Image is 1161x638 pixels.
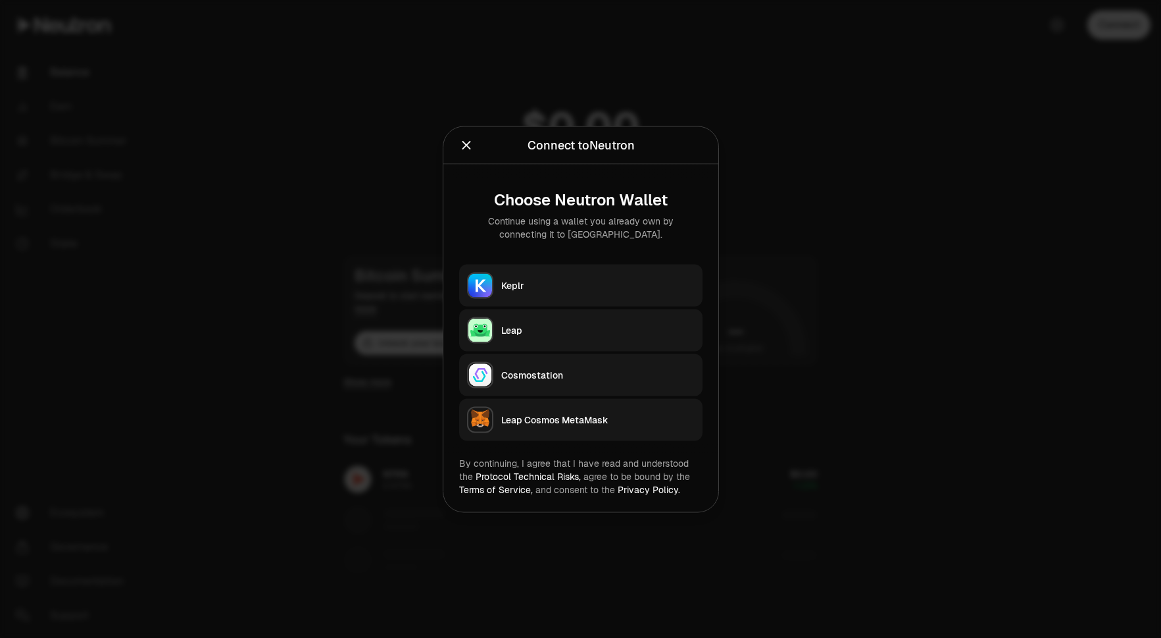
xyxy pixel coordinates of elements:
img: Cosmostation [468,363,492,386]
div: Keplr [501,279,695,292]
div: Leap [501,323,695,336]
a: Protocol Technical Risks, [476,470,581,482]
button: CosmostationCosmostation [459,354,703,396]
div: Cosmostation [501,368,695,381]
button: LeapLeap [459,309,703,351]
a: Privacy Policy. [618,483,680,495]
button: Close [459,136,474,154]
div: Connect to Neutron [527,136,634,154]
img: Leap Cosmos MetaMask [468,408,492,431]
div: Continue using a wallet you already own by connecting it to [GEOGRAPHIC_DATA]. [470,214,692,240]
a: Terms of Service, [459,483,533,495]
button: KeplrKeplr [459,264,703,306]
div: Leap Cosmos MetaMask [501,413,695,426]
div: By continuing, I agree that I have read and understood the agree to be bound by the and consent t... [459,456,703,496]
button: Leap Cosmos MetaMaskLeap Cosmos MetaMask [459,398,703,440]
div: Choose Neutron Wallet [470,190,692,209]
img: Leap [468,318,492,342]
img: Keplr [468,273,492,297]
